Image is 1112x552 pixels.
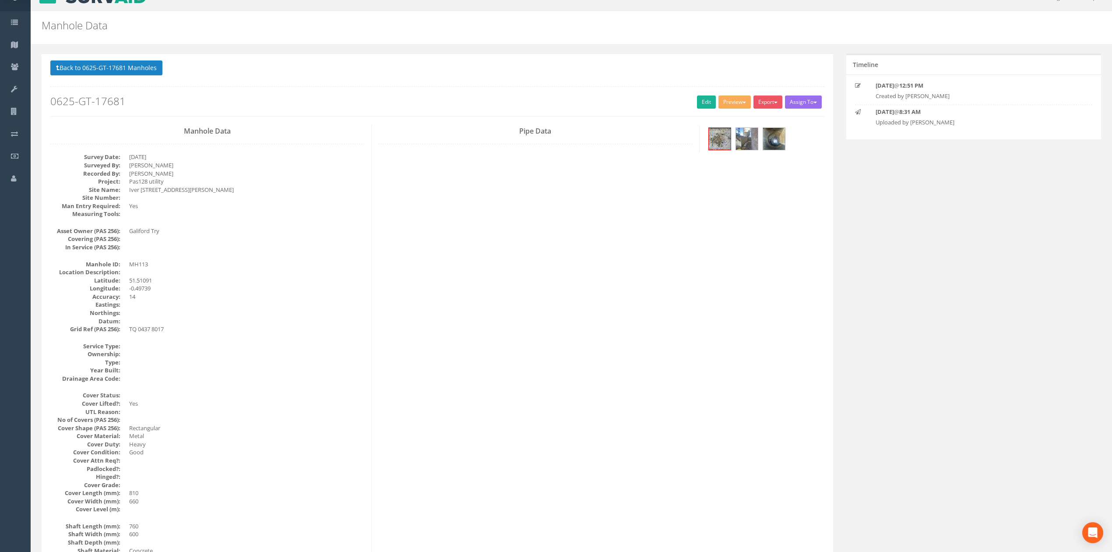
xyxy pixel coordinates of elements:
[129,276,365,285] dd: 51.51091
[50,243,120,251] dt: In Service (PAS 256):
[129,186,365,194] dd: Iver [STREET_ADDRESS][PERSON_NAME]
[876,92,1071,100] p: Created by [PERSON_NAME]
[50,60,162,75] button: Back to 0625-GT-17681 Manholes
[853,61,878,68] h5: Timeline
[129,424,365,432] dd: Rectangular
[50,342,120,350] dt: Service Type:
[129,170,365,178] dd: [PERSON_NAME]
[50,400,120,408] dt: Cover Lifted?:
[50,194,120,202] dt: Site Number:
[50,538,120,547] dt: Shaft Depth (mm):
[42,20,922,31] h2: Manhole Data
[50,366,120,375] dt: Year Built:
[50,177,120,186] dt: Project:
[50,497,120,506] dt: Cover Width (mm):
[50,186,120,194] dt: Site Name:
[50,408,120,416] dt: UTL Reason:
[50,210,120,218] dt: Measuring Tools:
[736,128,758,150] img: dc27c572-136f-d0b7-aa2d-5790955b7ebb_4c73ae4d-b9a0-e1ac-e0ef-9c42359f0975_thumb.jpg
[129,293,365,301] dd: 14
[50,127,365,135] h3: Manhole Data
[129,260,365,269] dd: MH113
[50,375,120,383] dt: Drainage Area Code:
[50,350,120,358] dt: Ownership:
[129,325,365,333] dd: TQ 0437 8017
[50,465,120,473] dt: Padlocked?:
[50,416,120,424] dt: No of Covers (PAS 256):
[50,440,120,449] dt: Cover Duty:
[129,202,365,210] dd: Yes
[378,127,693,135] h3: Pipe Data
[50,170,120,178] dt: Recorded By:
[50,505,120,513] dt: Cover Level (m):
[50,358,120,367] dt: Type:
[876,108,894,116] strong: [DATE]
[1082,522,1103,543] div: Open Intercom Messenger
[129,161,365,170] dd: [PERSON_NAME]
[129,522,365,531] dd: 760
[50,489,120,497] dt: Cover Length (mm):
[50,153,120,161] dt: Survey Date:
[753,96,782,109] button: Export
[50,309,120,317] dt: Northings:
[50,276,120,285] dt: Latitude:
[50,530,120,538] dt: Shaft Width (mm):
[50,227,120,235] dt: Asset Owner (PAS 256):
[50,473,120,481] dt: Hinged?:
[129,177,365,186] dd: Pas128 utility
[50,301,120,309] dt: Eastings:
[129,153,365,161] dd: [DATE]
[50,391,120,400] dt: Cover Status:
[50,293,120,301] dt: Accuracy:
[50,522,120,531] dt: Shaft Length (mm):
[718,96,751,109] button: Preview
[129,530,365,538] dd: 600
[50,325,120,333] dt: Grid Ref (PAS 256):
[50,235,120,243] dt: Covering (PAS 256):
[50,284,120,293] dt: Longitude:
[129,489,365,497] dd: 810
[129,497,365,506] dd: 660
[709,128,731,150] img: dc27c572-136f-d0b7-aa2d-5790955b7ebb_e95ed043-3180-ca0b-678c-144ae50c8675_thumb.jpg
[50,202,120,210] dt: Man Entry Required:
[785,96,822,109] button: Assign To
[876,108,1071,116] p: @
[50,260,120,269] dt: Manhole ID:
[876,81,894,89] strong: [DATE]
[129,400,365,408] dd: Yes
[50,432,120,440] dt: Cover Material:
[50,161,120,170] dt: Surveyed By:
[50,317,120,326] dt: Datum:
[50,456,120,465] dt: Cover Attn Req?:
[129,440,365,449] dd: Heavy
[50,448,120,456] dt: Cover Condition:
[876,81,1071,90] p: @
[899,81,923,89] strong: 12:51 PM
[129,284,365,293] dd: -0.49739
[697,96,716,109] a: Edit
[50,96,824,107] h2: 0625-GT-17681
[50,424,120,432] dt: Cover Shape (PAS 256):
[129,227,365,235] dd: Galiford Try
[50,481,120,489] dt: Cover Grade:
[763,128,785,150] img: dc27c572-136f-d0b7-aa2d-5790955b7ebb_b804a8da-c4c3-e53b-95c5-9543b4f693ab_thumb.jpg
[129,448,365,456] dd: Good
[876,118,1071,127] p: Uploaded by [PERSON_NAME]
[129,432,365,440] dd: Metal
[899,108,921,116] strong: 8:31 AM
[50,268,120,276] dt: Location Description:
